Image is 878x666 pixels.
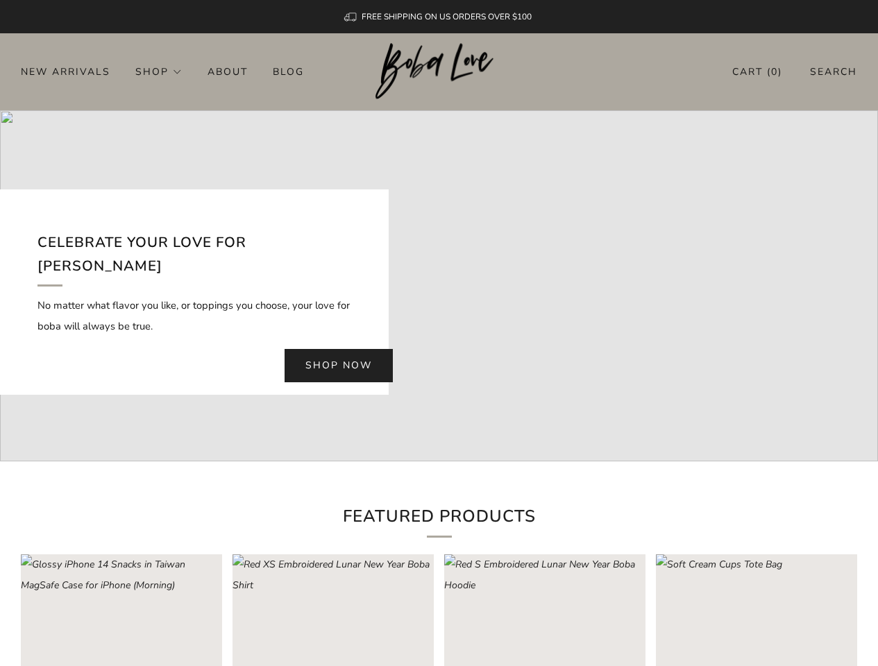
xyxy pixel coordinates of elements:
a: Search [810,60,857,83]
a: Blog [273,60,304,83]
items-count: 0 [771,65,778,78]
p: No matter what flavor you like, or toppings you choose, your love for boba will always be true. [37,295,351,336]
a: About [208,60,248,83]
a: Shop now [285,349,393,382]
a: Shop [135,60,183,83]
h2: Featured Products [210,503,668,538]
h2: Celebrate your love for [PERSON_NAME] [37,231,351,286]
img: Boba Love [375,43,503,100]
a: Boba Love [375,43,503,101]
a: New Arrivals [21,60,110,83]
span: FREE SHIPPING ON US ORDERS OVER $100 [362,11,532,22]
a: Cart [732,60,782,83]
